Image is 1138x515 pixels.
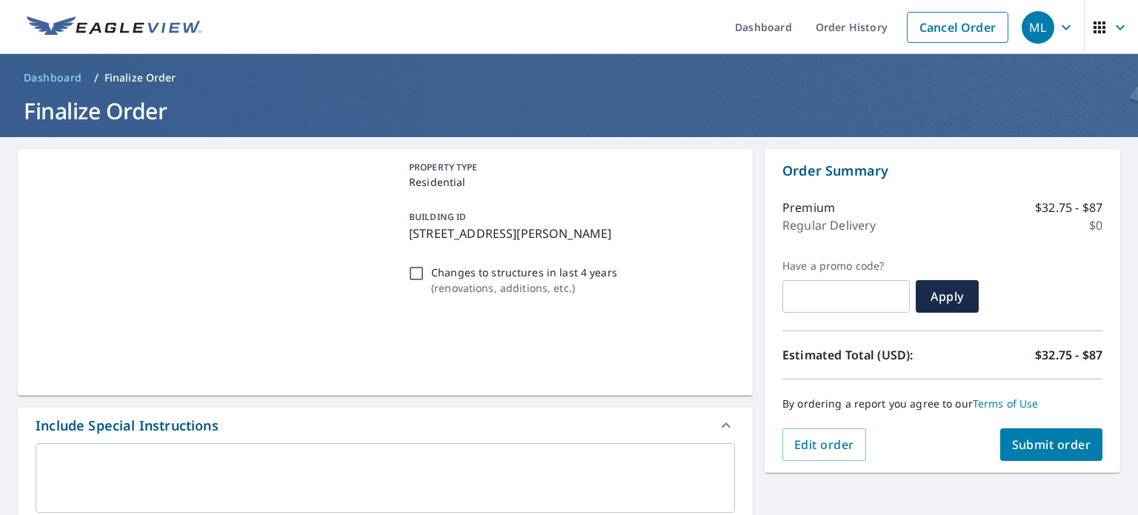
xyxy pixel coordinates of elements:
[431,265,617,280] p: Changes to structures in last 4 years
[794,436,854,453] span: Edit order
[24,70,82,85] span: Dashboard
[916,280,979,313] button: Apply
[409,161,729,174] p: PROPERTY TYPE
[27,16,202,39] img: EV Logo
[1035,346,1102,364] p: $32.75 - $87
[18,66,1120,90] nav: breadcrumb
[782,161,1102,181] p: Order Summary
[431,280,617,296] p: ( renovations, additions, etc. )
[782,199,835,216] p: Premium
[973,396,1039,411] a: Terms of Use
[409,225,729,242] p: [STREET_ADDRESS][PERSON_NAME]
[782,216,876,234] p: Regular Delivery
[782,346,942,364] p: Estimated Total (USD):
[782,397,1102,411] p: By ordering a report you agree to our
[409,174,729,190] p: Residential
[94,69,99,87] li: /
[1012,436,1091,453] span: Submit order
[18,66,88,90] a: Dashboard
[907,12,1008,43] a: Cancel Order
[409,210,466,223] p: BUILDING ID
[1035,199,1102,216] p: $32.75 - $87
[104,70,176,85] p: Finalize Order
[782,428,866,461] button: Edit order
[782,259,910,273] label: Have a promo code?
[1000,428,1103,461] button: Submit order
[18,408,753,443] div: Include Special Instructions
[1089,216,1102,234] p: $0
[36,416,219,436] div: Include Special Instructions
[1022,11,1054,44] div: ML
[928,288,967,305] span: Apply
[18,96,1120,126] h1: Finalize Order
